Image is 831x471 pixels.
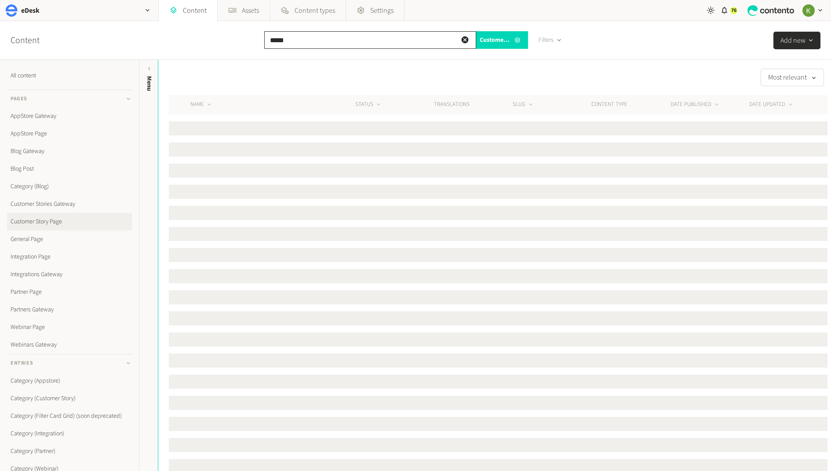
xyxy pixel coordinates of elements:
[7,301,132,318] a: Partners Gateway
[591,95,670,114] th: CONTENT TYPE
[7,318,132,336] a: Webinar Page
[480,36,510,45] span: Customer Story Page
[7,442,132,460] a: Category (Partner)
[434,95,512,114] th: Translations
[513,100,534,109] button: SLUG
[7,107,132,125] a: AppStore Gateway
[7,283,132,301] a: Partner Page
[295,5,335,16] span: Content types
[7,160,132,178] a: Blog Post
[749,100,794,109] button: DATE UPDATED
[532,31,569,49] button: Filters
[761,69,824,86] button: Most relevant
[370,5,394,16] span: Settings
[539,36,554,45] span: Filters
[21,5,40,16] h2: eDesk
[7,336,132,354] a: Webinars Gateway
[7,407,132,425] a: Category (Filter Card Grid) (soon deprecated)
[7,372,132,390] a: Category (Appstore)
[7,230,132,248] a: General Page
[773,32,820,49] button: Add new
[7,178,132,195] a: Category (Blog)
[802,4,815,17] img: Keelin Terry
[7,266,132,283] a: Integrations Gateway
[11,95,27,103] span: Pages
[355,100,382,109] button: STATUS
[11,34,60,47] h2: Content
[7,390,132,407] a: Category (Customer Story)
[5,4,18,17] img: eDesk
[671,100,720,109] button: DATE PUBLISHED
[11,359,33,367] span: Entries
[7,195,132,213] a: Customer Stories Gateway
[190,100,213,109] button: NAME
[7,248,132,266] a: Integration Page
[7,125,132,142] a: AppStore Page
[145,76,154,91] span: Menu
[7,142,132,160] a: Blog Gateway
[7,67,132,84] a: All content
[7,213,132,230] a: Customer Story Page
[7,425,132,442] a: Category (Integration)
[731,7,736,15] span: 76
